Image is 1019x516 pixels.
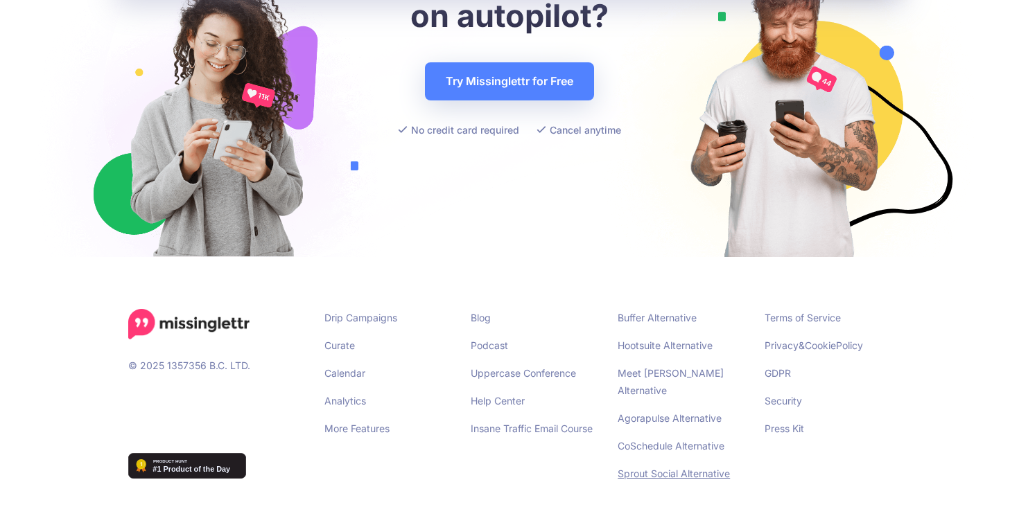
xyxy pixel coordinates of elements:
[765,337,891,354] li: & Policy
[324,312,397,323] a: Drip Campaigns
[537,121,621,139] li: Cancel anytime
[471,422,593,434] a: Insane Traffic Email Course
[765,367,791,379] a: GDPR
[618,339,713,351] a: Hootsuite Alternative
[118,309,314,492] div: © 2025 1357356 B.C. LTD.
[618,468,730,479] a: Sprout Social Alternative
[324,367,365,379] a: Calendar
[618,312,697,323] a: Buffer Alternative
[765,339,799,351] a: Privacy
[471,395,525,407] a: Help Center
[324,395,366,407] a: Analytics
[471,367,576,379] a: Uppercase Conference
[324,339,355,351] a: Curate
[324,422,390,434] a: More Features
[471,312,491,323] a: Blog
[618,412,722,424] a: Agorapulse Alternative
[765,395,802,407] a: Security
[425,62,594,100] a: Try Missinglettr for Free
[128,453,246,479] img: Missinglettr - Social Media Marketing for content focused teams | Product Hunt
[765,422,804,434] a: Press Kit
[618,440,724,452] a: CoSchedule Alternative
[765,312,841,323] a: Terms of Service
[618,367,724,396] a: Meet [PERSON_NAME] Alternative
[471,339,508,351] a: Podcast
[398,121,519,139] li: No credit card required
[805,339,836,351] a: Cookie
